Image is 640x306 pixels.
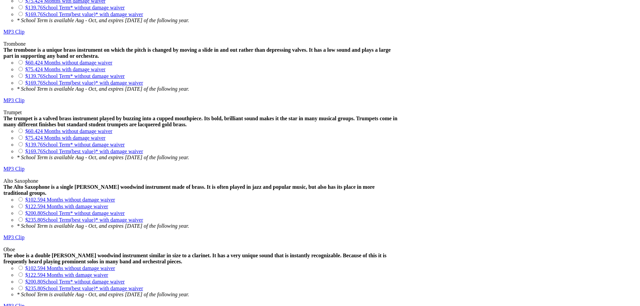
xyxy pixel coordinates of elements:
a: $102.594 Months without damage waiver [25,265,115,271]
a: $200.80School Term* without damage waiver [25,210,125,216]
span: $102.59 [25,265,43,271]
span: $122.59 [25,204,43,209]
a: $139.76School Term* without damage waiver [25,5,125,10]
span: $60.42 [25,60,40,65]
span: $200.80 [25,279,43,285]
em: * School Term is available Aug - Oct, and expires [DATE] of the following year. [17,223,189,229]
a: $75.424 Months with damage waiver [25,135,105,141]
a: $169.76School Term(best value)* with damage waiver [25,148,143,154]
span: $75.42 [25,67,40,72]
span: $200.80 [25,210,43,216]
div: Oboe [3,247,399,253]
span: $169.76 [25,148,43,154]
em: * School Term is available Aug - Oct, and expires [DATE] of the following year. [17,17,189,23]
span: $235.80 [25,217,43,223]
a: $235.80School Term(best value)* with damage waiver [25,217,143,223]
a: MP3 Clip [3,29,25,35]
strong: The Alto Saxophone is a single [PERSON_NAME] woodwind instrument made of brass. It is often playe... [3,184,375,196]
span: $139.76 [25,142,43,147]
strong: The trombone is a unique brass instrument on which the pitch is changed by moving a slide in and ... [3,47,391,59]
a: $139.76School Term* without damage waiver [25,142,125,147]
a: $122.594 Months with damage waiver [25,204,108,209]
span: $102.59 [25,197,43,203]
span: $139.76 [25,5,43,10]
a: $60.424 Months without damage waiver [25,60,112,65]
span: $122.59 [25,272,43,278]
a: $102.594 Months without damage waiver [25,197,115,203]
div: Trombone [3,41,399,47]
span: $75.42 [25,135,40,141]
div: Trumpet [3,110,399,116]
span: $169.76 [25,11,43,17]
em: * School Term is available Aug - Oct, and expires [DATE] of the following year. [17,86,189,92]
a: $235.80School Term(best value)* with damage waiver [25,286,143,291]
a: MP3 Clip [3,166,25,172]
a: MP3 Clip [3,97,25,103]
span: $235.80 [25,286,43,291]
em: * School Term is available Aug - Oct, and expires [DATE] of the following year. [17,155,189,160]
a: $75.424 Months with damage waiver [25,67,105,72]
span: $60.42 [25,128,40,134]
a: $122.594 Months with damage waiver [25,272,108,278]
strong: The oboe is a double [PERSON_NAME] woodwind instrument similar in size to a clarinet. It has a ve... [3,253,386,264]
strong: The trumpet is a valved brass instrument played by buzzing into a cupped mouthpiece. Its bold, br... [3,116,397,127]
span: $169.76 [25,80,43,86]
div: Alto Saxophone [3,178,399,184]
a: $169.76School Term(best value)* with damage waiver [25,11,143,17]
a: $200.80School Term* without damage waiver [25,279,125,285]
a: $169.76School Term(best value)* with damage waiver [25,80,143,86]
em: * School Term is available Aug - Oct, and expires [DATE] of the following year. [17,292,189,297]
a: $139.76School Term* without damage waiver [25,73,125,79]
a: $60.424 Months without damage waiver [25,128,112,134]
a: MP3 Clip [3,234,25,240]
span: $139.76 [25,73,43,79]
